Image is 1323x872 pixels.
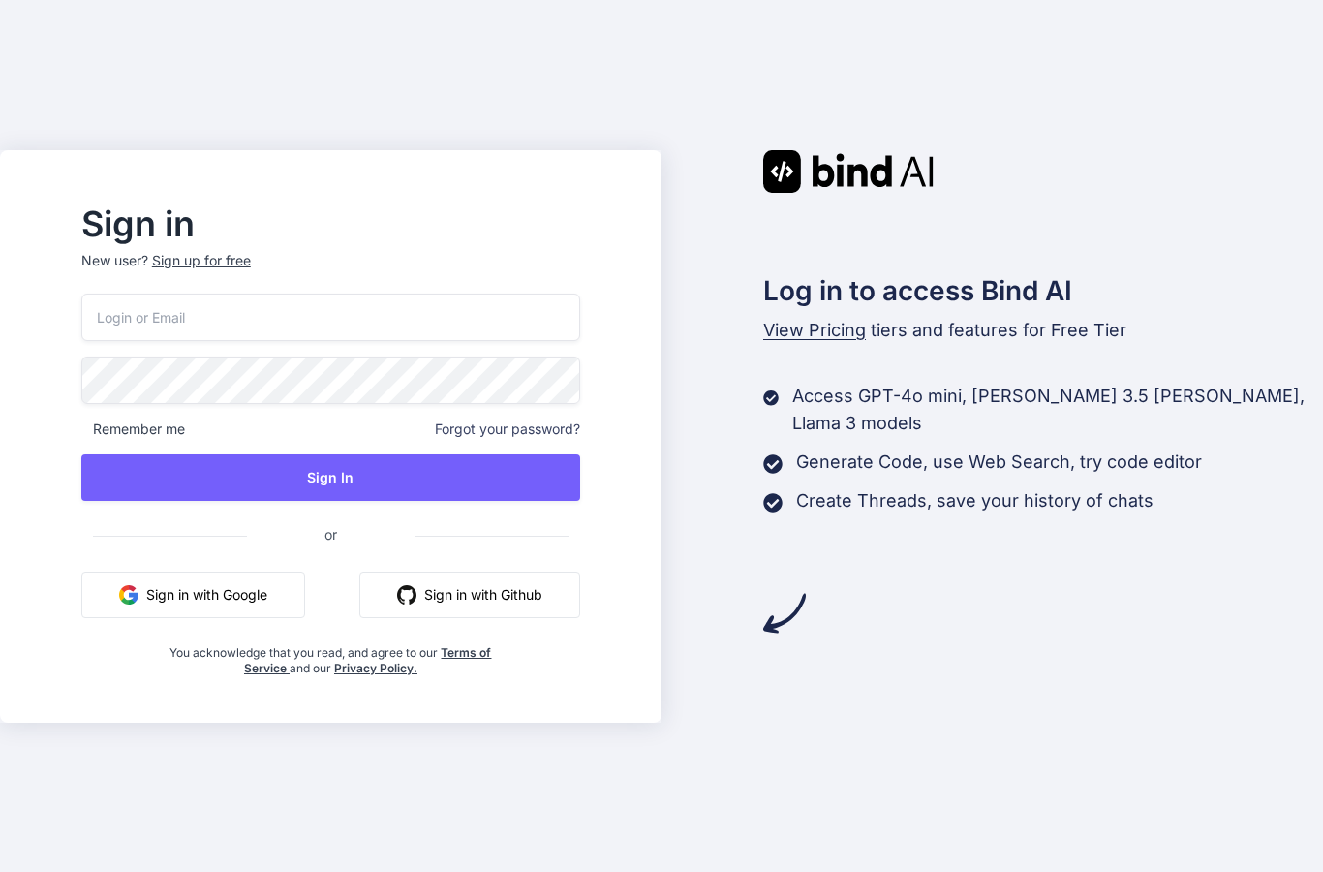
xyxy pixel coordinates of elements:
button: Sign in with Google [81,572,305,618]
div: You acknowledge that you read, and agree to our and our [165,634,498,676]
input: Login or Email [81,294,580,341]
a: Privacy Policy. [334,661,417,675]
div: Sign up for free [152,251,251,270]
button: Sign In [81,454,580,501]
img: Bind AI logo [763,150,934,193]
span: Remember me [81,420,185,439]
p: Create Threads, save your history of chats [796,487,1154,514]
span: Forgot your password? [435,420,580,439]
span: or [247,511,415,558]
img: arrow [763,592,806,635]
button: Sign in with Github [359,572,580,618]
span: View Pricing [763,320,866,340]
p: Access GPT-4o mini, [PERSON_NAME] 3.5 [PERSON_NAME], Llama 3 models [792,383,1323,437]
p: New user? [81,251,580,294]
h2: Log in to access Bind AI [763,270,1323,311]
a: Terms of Service [244,645,492,675]
p: Generate Code, use Web Search, try code editor [796,449,1202,476]
img: google [119,585,138,605]
p: tiers and features for Free Tier [763,317,1323,344]
img: github [397,585,416,605]
h2: Sign in [81,208,580,239]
